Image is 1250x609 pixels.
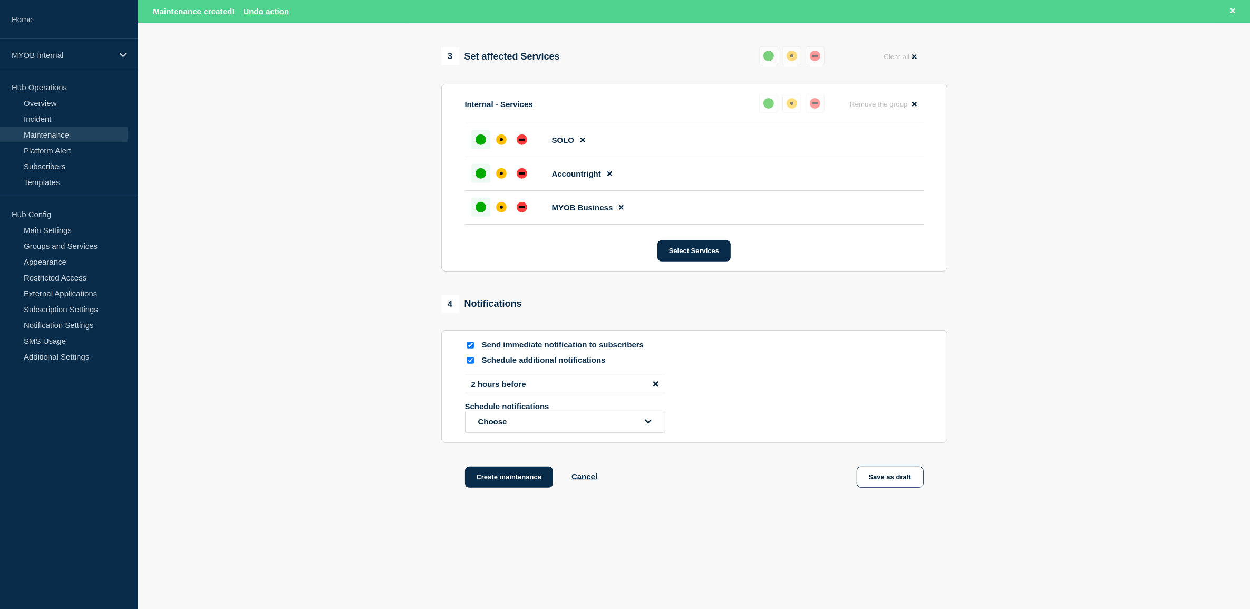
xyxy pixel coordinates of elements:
div: down [517,202,527,212]
div: affected [496,202,507,212]
p: Internal - Services [465,100,533,109]
div: affected [787,51,797,61]
div: Notifications [441,295,522,313]
button: open dropdown [465,411,665,433]
span: 4 [441,295,459,313]
div: up [476,168,486,179]
button: Cancel [571,472,597,481]
button: affected [782,46,801,65]
div: Set affected Services [441,47,560,65]
span: Maintenance created! [153,7,235,16]
div: affected [787,98,797,109]
button: Select Services [657,240,731,262]
div: affected [496,168,507,179]
div: up [476,134,486,145]
p: Schedule notifications [465,402,634,411]
span: MYOB Business [552,203,613,212]
li: 2 hours before [465,375,665,393]
span: 3 [441,47,459,65]
span: Remove the group [850,100,908,108]
p: MYOB Internal [12,51,113,60]
button: down [806,94,825,113]
div: down [517,168,527,179]
div: up [763,98,774,109]
button: affected [782,94,801,113]
div: up [763,51,774,61]
span: Accountright [552,169,601,178]
div: down [810,51,820,61]
button: disable notification 2 hours before [653,380,658,389]
button: up [759,46,778,65]
div: affected [496,134,507,145]
div: down [810,98,820,109]
div: up [476,202,486,212]
button: Save as draft [857,467,924,488]
input: Schedule additional notifications [467,357,474,364]
button: up [759,94,778,113]
button: Remove the group [844,94,924,114]
button: Clear all [877,46,923,67]
span: SOLO [552,136,575,144]
button: down [806,46,825,65]
input: Send immediate notification to subscribers [467,342,474,349]
button: Undo action [243,7,289,16]
button: Create maintenance [465,467,554,488]
p: Send immediate notification to subscribers [482,340,651,350]
div: down [517,134,527,145]
p: Schedule additional notifications [482,355,651,365]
